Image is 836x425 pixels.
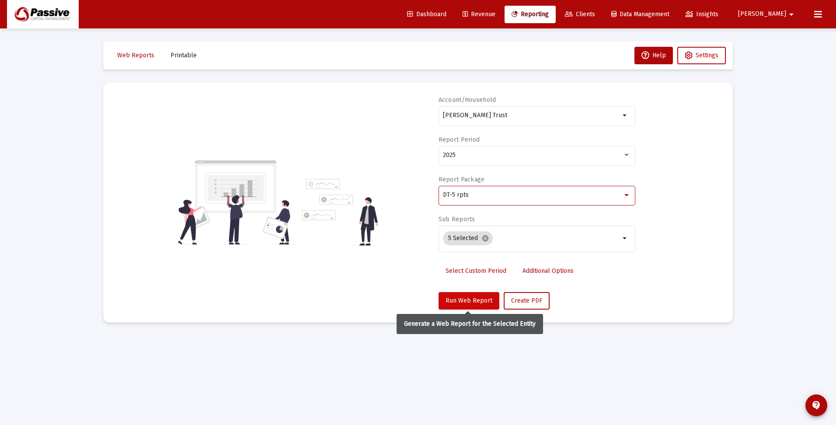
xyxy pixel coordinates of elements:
[511,297,542,304] span: Create PDF
[110,47,161,64] button: Web Reports
[738,10,786,18] span: [PERSON_NAME]
[679,6,725,23] a: Insights
[439,216,475,223] label: Sub Reports
[620,233,630,244] mat-icon: arrow_drop_down
[481,234,489,242] mat-icon: cancel
[620,110,630,121] mat-icon: arrow_drop_down
[522,267,574,275] span: Additional Options
[443,231,493,245] mat-chip: 5 Selected
[439,176,485,183] label: Report Package
[439,136,480,143] label: Report Period
[456,6,502,23] a: Revenue
[504,292,550,310] button: Create PDF
[14,6,72,23] img: Dashboard
[171,52,197,59] span: Printable
[446,297,492,304] span: Run Web Report
[407,10,446,18] span: Dashboard
[558,6,602,23] a: Clients
[463,10,495,18] span: Revenue
[686,10,718,18] span: Insights
[443,230,620,247] mat-chip-list: Selection
[443,191,469,199] span: DT-5 rpts
[641,52,666,59] span: Help
[728,5,807,23] button: [PERSON_NAME]
[512,10,549,18] span: Reporting
[611,10,669,18] span: Data Management
[505,6,556,23] a: Reporting
[176,159,296,246] img: reporting
[634,47,673,64] button: Help
[439,96,496,104] label: Account/Household
[446,267,506,275] span: Select Custom Period
[696,52,718,59] span: Settings
[677,47,726,64] button: Settings
[443,151,456,159] span: 2025
[164,47,204,64] button: Printable
[302,179,378,246] img: reporting-alt
[443,112,620,119] input: Search or select an account or household
[439,292,499,310] button: Run Web Report
[117,52,154,59] span: Web Reports
[811,400,822,411] mat-icon: contact_support
[604,6,676,23] a: Data Management
[786,6,797,23] mat-icon: arrow_drop_down
[400,6,453,23] a: Dashboard
[565,10,595,18] span: Clients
